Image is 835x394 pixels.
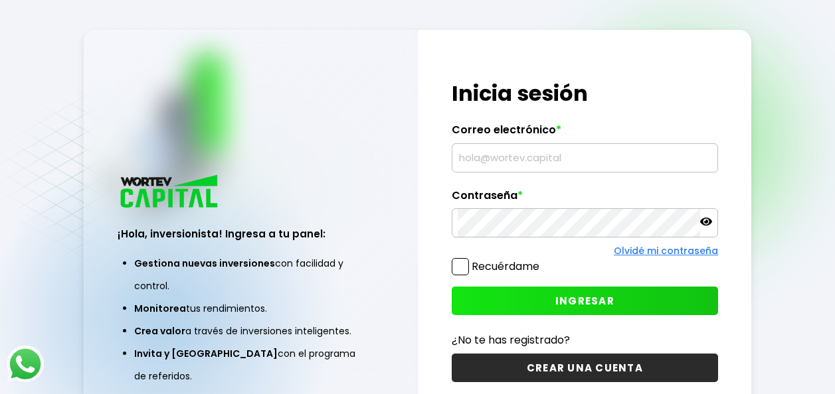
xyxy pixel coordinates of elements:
span: Invita y [GEOGRAPHIC_DATA] [134,347,278,360]
img: logos_whatsapp-icon.242b2217.svg [7,346,44,383]
button: INGRESAR [452,287,718,315]
h3: ¡Hola, inversionista! Ingresa a tu panel: [118,226,384,241]
label: Correo electrónico [452,123,718,143]
input: hola@wortev.capital [458,144,712,172]
li: tus rendimientos. [134,297,367,320]
span: Monitorea [134,302,186,315]
button: CREAR UNA CUENTA [452,354,718,382]
label: Contraseña [452,189,718,209]
label: Recuérdame [472,259,539,274]
span: Gestiona nuevas inversiones [134,257,275,270]
h1: Inicia sesión [452,78,718,109]
p: ¿No te has registrado? [452,332,718,348]
span: INGRESAR [555,294,614,308]
li: con facilidad y control. [134,252,367,297]
a: Olvidé mi contraseña [614,244,718,257]
a: ¿No te has registrado?CREAR UNA CUENTA [452,332,718,382]
img: logo_wortev_capital [118,173,223,212]
li: a través de inversiones inteligentes. [134,320,367,342]
span: Crea valor [134,324,185,338]
li: con el programa de referidos. [134,342,367,387]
